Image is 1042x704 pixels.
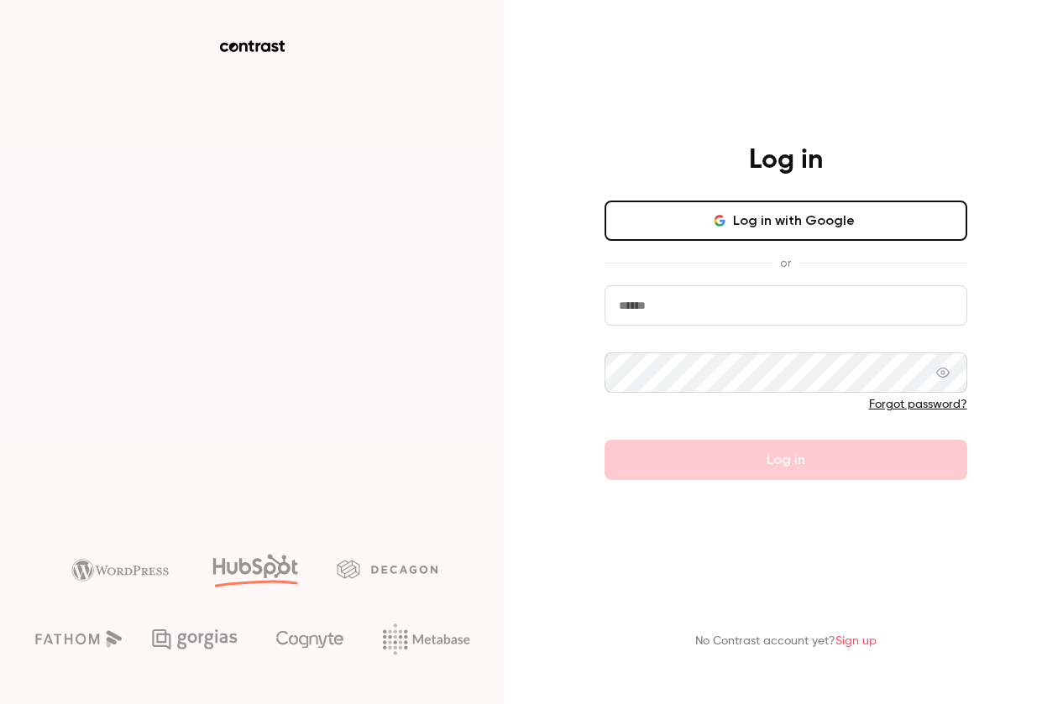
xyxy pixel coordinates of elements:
a: Forgot password? [869,399,967,410]
p: No Contrast account yet? [695,633,877,650]
button: Log in with Google [605,201,967,241]
img: decagon [337,560,437,578]
span: or [772,254,799,272]
h4: Log in [749,143,823,177]
a: Sign up [835,635,877,647]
